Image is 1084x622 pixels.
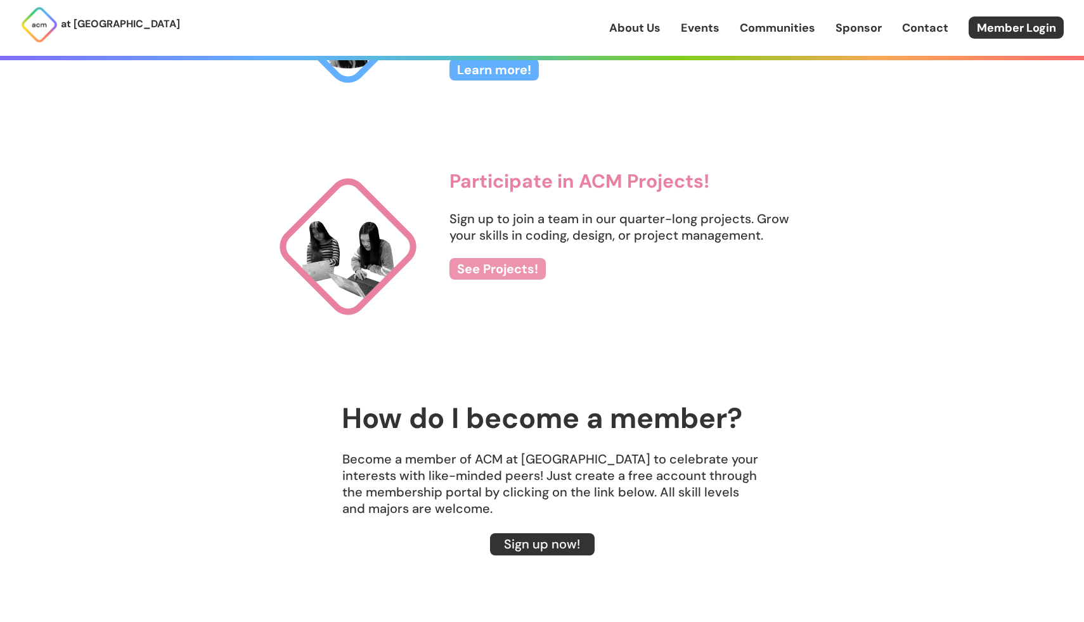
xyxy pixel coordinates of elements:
img: ACM Logo [20,6,58,44]
a: See Projects! [449,258,546,280]
h3: Participate in ACM Projects! [449,171,812,191]
p: at [GEOGRAPHIC_DATA] [61,16,180,32]
a: Communities [740,20,815,36]
a: Learn more! [449,59,539,81]
a: at [GEOGRAPHIC_DATA] [20,6,180,44]
a: Sign up now! [490,533,595,555]
a: Sponsor [836,20,882,36]
h2: How do I become a member? [342,403,742,434]
p: Become a member of ACM at [GEOGRAPHIC_DATA] to celebrate your interests with like-minded peers! J... [238,451,846,517]
a: Events [681,20,719,36]
a: Member Login [969,16,1064,39]
p: Sign up to join a team in our quarter-long projects. Grow your skills in coding, design, or proje... [449,211,812,243]
a: About Us [609,20,661,36]
a: Contact [902,20,948,36]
